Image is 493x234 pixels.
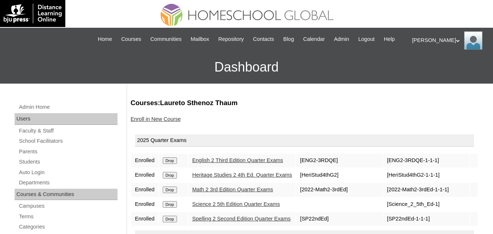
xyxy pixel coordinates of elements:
[296,154,382,168] td: [ENG2-3RDQE]
[296,212,382,226] td: [SP22ndEd]
[4,4,62,23] img: logo-white.png
[358,35,375,43] span: Logout
[18,168,118,177] a: Auto Login
[163,157,177,164] input: Drop
[163,172,177,179] input: Drop
[296,168,382,182] td: [HeriStud4thG2]
[163,216,177,222] input: Drop
[131,212,158,226] td: Enrolled
[147,35,185,43] a: Communities
[383,154,469,168] td: [ENG2-3RDQE-1-1-1]
[131,197,158,211] td: Enrolled
[131,98,486,108] h3: Courses:Laureto Sthenoz Thaum
[383,197,469,211] td: [Science_2_5th_Ed-1]
[121,35,141,43] span: Courses
[249,35,278,43] a: Contacts
[464,31,482,50] img: Ariane Ebuen
[18,103,118,112] a: Admin Home
[118,35,145,43] a: Courses
[94,35,116,43] a: Home
[163,187,177,193] input: Drop
[218,35,244,43] span: Repository
[383,183,469,197] td: [2022-Math2-3rdEd-1-1-1]
[192,172,292,178] a: Heritage Studies 2 4th Ed. Quarter Exams
[192,201,280,207] a: Science 2 5th Edition Quarter Exams
[296,183,382,197] td: [2022-Math2-3rdEd]
[150,35,182,43] span: Communities
[18,178,118,187] a: Departments
[300,35,328,43] a: Calendar
[131,183,158,197] td: Enrolled
[280,35,297,43] a: Blog
[18,222,118,231] a: Categories
[18,157,118,166] a: Students
[187,35,213,43] a: Mailbox
[192,157,283,163] a: English 2 Third Edition Quarter Exams
[131,154,158,168] td: Enrolled
[18,147,118,156] a: Parents
[4,51,489,84] h3: Dashboard
[412,31,486,50] div: [PERSON_NAME]
[18,202,118,211] a: Campuses
[303,35,325,43] span: Calendar
[15,189,118,200] div: Courses & Communities
[191,35,209,43] span: Mailbox
[355,35,378,43] a: Logout
[131,168,158,182] td: Enrolled
[18,126,118,135] a: Faculty & Staff
[192,216,291,222] a: Spelling 2 Second Edition Quarter Exams
[18,212,118,221] a: Terms
[283,35,294,43] span: Blog
[15,113,118,125] div: Users
[192,187,273,192] a: Math 2 3rd Edition Quarter Exams
[383,168,469,182] td: [HeriStud4thG2-1-1-1]
[384,35,395,43] span: Help
[163,201,177,208] input: Drop
[383,212,469,226] td: [SP22ndEd-1-1-1]
[98,35,112,43] span: Home
[18,137,118,146] a: School Facilitators
[330,35,353,43] a: Admin
[135,134,474,147] div: 2025 Quarter Exams
[380,35,398,43] a: Help
[253,35,274,43] span: Contacts
[215,35,247,43] a: Repository
[131,116,181,122] a: Enroll in New Course
[334,35,349,43] span: Admin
